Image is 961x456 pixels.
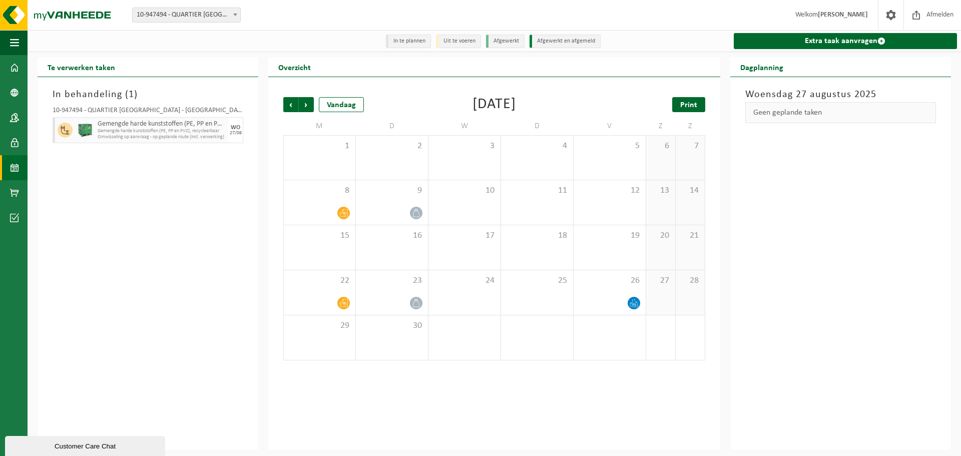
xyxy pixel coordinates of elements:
td: M [283,117,356,135]
span: Vorige [283,97,298,112]
td: Z [676,117,705,135]
a: Print [672,97,705,112]
span: 21 [681,230,700,241]
span: 27 [651,275,670,286]
span: 13 [651,185,670,196]
span: 3 [433,141,496,152]
span: 22 [289,275,350,286]
span: 30 [361,320,423,331]
span: 4 [506,141,568,152]
img: PB-HB-1400-HPE-GN-01 [78,123,93,138]
td: D [356,117,428,135]
h2: Te verwerken taken [38,57,125,77]
span: 20 [651,230,670,241]
span: 25 [506,275,568,286]
h2: Overzicht [268,57,321,77]
span: 7 [681,141,700,152]
span: 8 [289,185,350,196]
span: Omwisseling op aanvraag - op geplande route (incl. verwerking) [98,134,226,140]
div: WO [231,125,240,131]
li: Afgewerkt [486,35,525,48]
span: 18 [506,230,568,241]
iframe: chat widget [5,434,167,456]
span: 11 [506,185,568,196]
span: Print [680,101,697,109]
h2: Dagplanning [730,57,793,77]
h3: In behandeling ( ) [53,87,243,102]
span: 16 [361,230,423,241]
span: 28 [681,275,700,286]
span: 6 [651,141,670,152]
span: 1 [289,141,350,152]
span: 10 [433,185,496,196]
span: 1 [129,90,134,100]
td: D [501,117,574,135]
div: Vandaag [319,97,364,112]
span: 26 [579,275,641,286]
span: 14 [681,185,700,196]
span: 29 [289,320,350,331]
div: 10-947494 - QUARTIER [GEOGRAPHIC_DATA] - [GEOGRAPHIC_DATA] [53,107,243,117]
span: 19 [579,230,641,241]
span: 10-947494 - QUARTIER NV - EKE [133,8,240,22]
span: Gemengde harde kunststoffen (PE, PP en PVC), recycleerbaar [98,128,226,134]
span: 15 [289,230,350,241]
span: 5 [579,141,641,152]
span: 10-947494 - QUARTIER NV - EKE [132,8,241,23]
h3: Woensdag 27 augustus 2025 [745,87,936,102]
strong: [PERSON_NAME] [818,11,868,19]
span: 9 [361,185,423,196]
td: W [428,117,501,135]
span: Volgende [299,97,314,112]
span: 17 [433,230,496,241]
div: 27/08 [230,131,242,136]
span: Gemengde harde kunststoffen (PE, PP en PVC), recycleerbaar (industrieel) [98,120,226,128]
td: Z [646,117,676,135]
div: [DATE] [472,97,516,112]
span: 24 [433,275,496,286]
li: In te plannen [386,35,431,48]
div: Geen geplande taken [745,102,936,123]
span: 23 [361,275,423,286]
span: 2 [361,141,423,152]
a: Extra taak aanvragen [734,33,957,49]
td: V [574,117,646,135]
li: Uit te voeren [436,35,481,48]
span: 12 [579,185,641,196]
li: Afgewerkt en afgemeld [530,35,601,48]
